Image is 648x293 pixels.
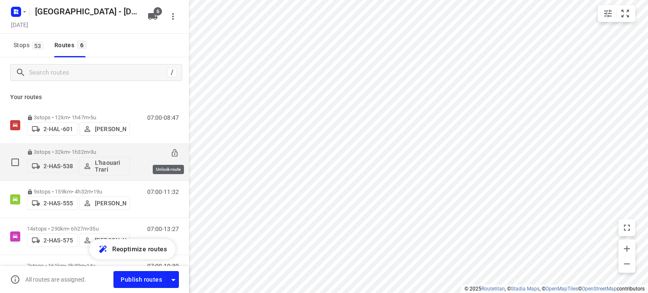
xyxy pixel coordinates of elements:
span: Stops [13,40,46,51]
span: • [85,263,86,269]
a: Stadia Maps [511,286,540,292]
span: 35u [89,226,98,232]
p: 9 stops • 159km • 4h32m [27,188,130,195]
h5: Antwerpen - Wednesday [32,5,141,18]
span: • [89,114,90,121]
p: All routes are assigned. [25,276,86,283]
p: 7 stops • 161km • 3h39m [27,263,130,269]
p: 3 stops • 12km • 1h47m [27,114,130,121]
a: OpenMapTiles [545,286,578,292]
span: 5u [90,114,96,121]
span: 6 [154,7,162,16]
p: 14 stops • 290km • 6h27m [27,226,130,232]
button: [PERSON_NAME] [79,196,130,210]
li: © 2025 , © , © © contributors [464,286,645,292]
div: small contained button group [598,5,635,22]
h5: Project date [8,20,32,30]
p: 2-HAL-601 [43,126,73,132]
span: 14u [86,263,95,269]
span: Select [7,154,24,171]
p: 2-HAS-555 [43,200,73,207]
p: 2-HAS-538 [43,163,73,169]
a: OpenStreetMap [582,286,617,292]
p: 3 stops • 32km • 1h32m [27,149,130,155]
button: 6 [144,8,161,25]
p: [PERSON_NAME] [95,126,126,132]
div: Driver app settings [168,274,178,285]
span: 53 [32,41,43,50]
span: Reoptimize routes [112,244,167,255]
button: Fit zoom [617,5,634,22]
button: Reoptimize routes [89,239,175,259]
span: • [88,226,89,232]
span: • [89,149,90,155]
p: [PERSON_NAME] [95,237,126,244]
p: 07:00-08:47 [147,114,179,121]
button: 2-HAL-601 [27,122,78,136]
span: • [92,188,93,195]
button: Map settings [599,5,616,22]
span: Publish routes [121,274,162,285]
span: 3u [90,149,96,155]
input: Search routes [29,66,167,79]
button: 2-HAS-555 [27,196,78,210]
p: Your routes [10,93,179,102]
a: Routetitan [481,286,505,292]
span: 6 [77,40,87,49]
div: Routes [54,40,89,51]
p: [PERSON_NAME] [95,200,126,207]
button: More [165,8,181,25]
p: 2-HAS-575 [43,237,73,244]
p: 07:00-13:27 [147,226,179,232]
button: [PERSON_NAME] [79,234,130,247]
p: L'haouari Trari [95,159,126,173]
p: 07:00-11:32 [147,188,179,195]
p: 07:00-10:39 [147,263,179,269]
button: 2-HAS-575 [27,234,78,247]
button: [PERSON_NAME] [79,122,130,136]
button: Publish routes [113,271,168,288]
button: 2-HAS-538 [27,159,78,173]
span: 19u [93,188,102,195]
div: / [167,68,177,77]
button: L'haouari Trari [79,157,130,175]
